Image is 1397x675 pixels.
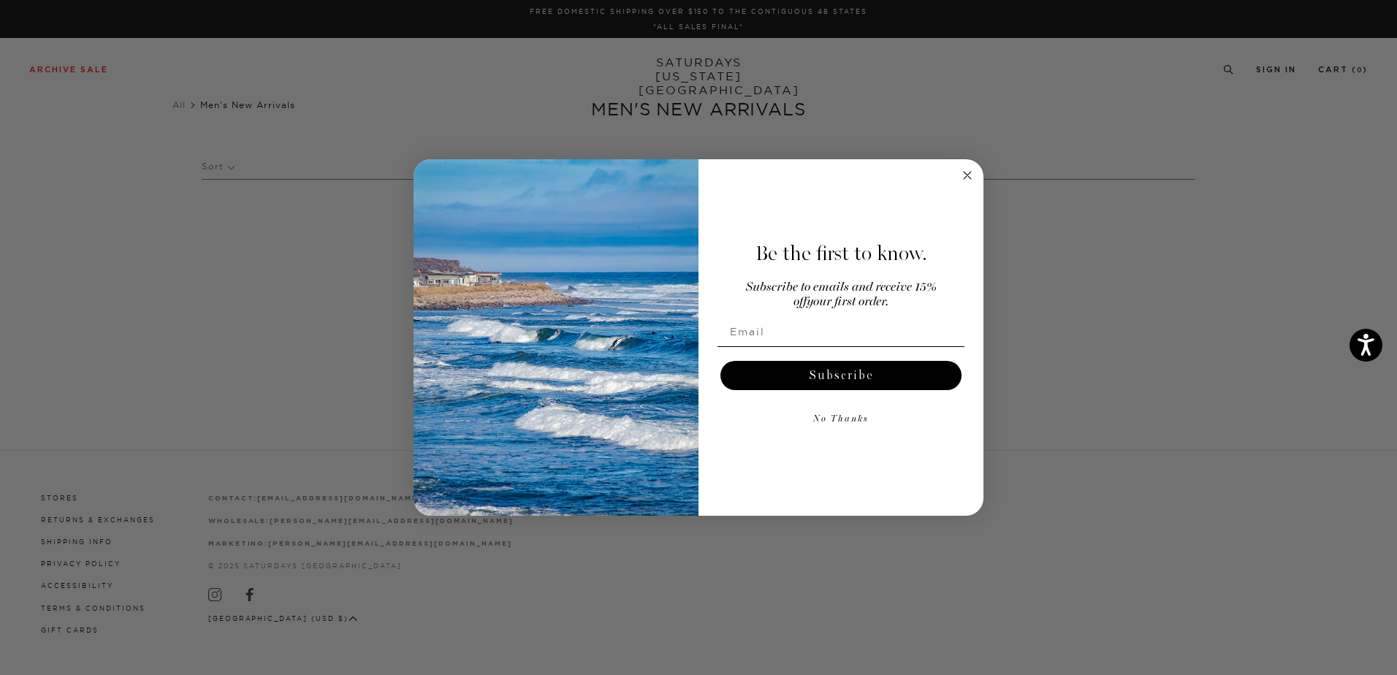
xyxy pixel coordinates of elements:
button: Close dialog [959,167,976,184]
img: 125c788d-000d-4f3e-b05a-1b92b2a23ec9.jpeg [414,159,698,516]
input: Email [717,317,964,346]
img: underline [717,346,964,347]
span: Subscribe to emails and receive 15% [746,281,937,294]
button: Subscribe [720,361,962,390]
span: your first order. [807,296,888,308]
button: No Thanks [717,405,964,434]
span: Be the first to know. [755,241,927,266]
span: off [793,296,807,308]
